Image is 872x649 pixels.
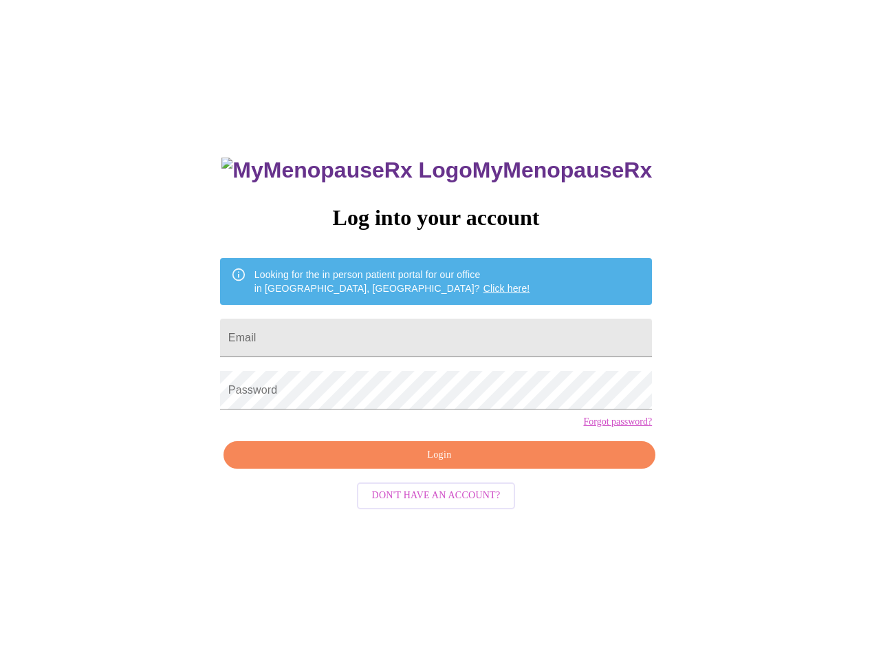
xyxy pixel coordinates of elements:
[372,487,501,504] span: Don't have an account?
[254,262,530,301] div: Looking for the in person patient portal for our office in [GEOGRAPHIC_DATA], [GEOGRAPHIC_DATA]?
[224,441,655,469] button: Login
[353,489,519,500] a: Don't have an account?
[239,447,640,464] span: Login
[221,158,652,183] h3: MyMenopauseRx
[583,416,652,427] a: Forgot password?
[357,482,516,509] button: Don't have an account?
[221,158,472,183] img: MyMenopauseRx Logo
[483,283,530,294] a: Click here!
[220,205,652,231] h3: Log into your account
